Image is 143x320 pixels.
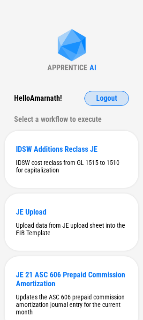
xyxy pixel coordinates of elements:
div: IDSW cost reclass from GL 1515 to 1510 for capitalization [16,159,127,174]
div: APPRENTICE [47,63,87,72]
div: Updates the ASC 606 prepaid commission amortization journal entry for the current month [16,293,127,316]
div: Upload data from JE upload sheet into the EIB Template [16,222,127,237]
button: Logout [84,91,129,106]
div: JE 21 ASC 606 Prepaid Commission Amortization [16,270,127,288]
div: IDSW Additions Reclass JE [16,145,127,154]
div: Hello Amarnath ! [14,91,62,106]
span: Logout [96,95,117,102]
div: AI [90,63,96,72]
div: Select a workflow to execute [14,112,129,127]
img: Apprentice AI [53,29,90,63]
div: JE Upload [16,208,127,216]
